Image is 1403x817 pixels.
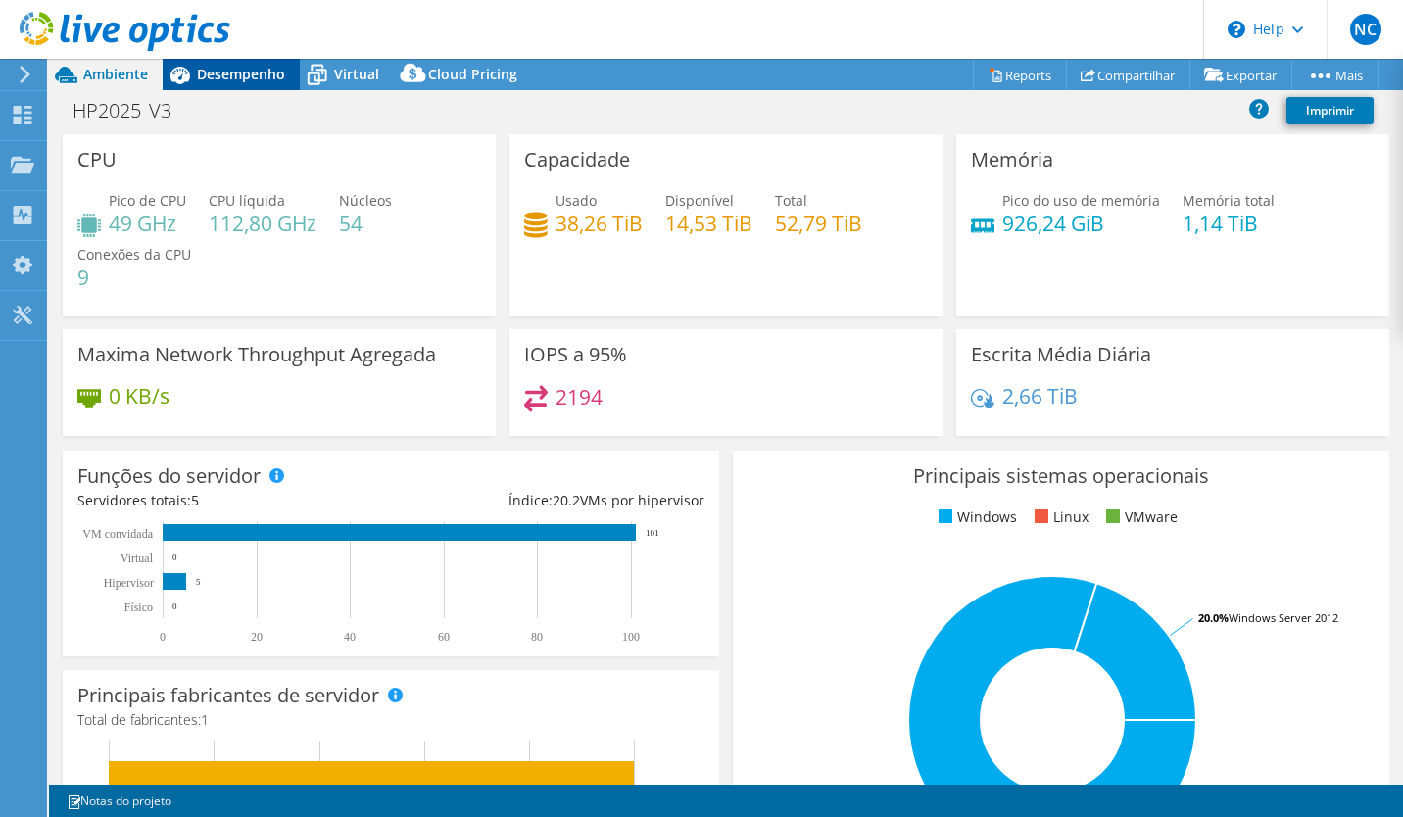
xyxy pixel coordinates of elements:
[1291,60,1379,90] a: Mais
[104,576,154,590] text: Hipervisor
[191,491,199,509] span: 5
[121,552,154,565] text: Virtual
[1183,191,1275,210] span: Memória total
[77,490,391,511] div: Servidores totais:
[124,601,153,614] tspan: Físico
[1198,610,1229,625] tspan: 20.0%
[160,630,166,644] text: 0
[53,789,185,813] a: Notas do projeto
[344,630,356,644] text: 40
[524,344,627,365] h3: IOPS a 95%
[1228,21,1245,38] svg: \n
[622,630,640,644] text: 100
[83,65,148,83] span: Ambiente
[77,709,704,731] h4: Total de fabricantes:
[1002,191,1160,210] span: Pico do uso de memória
[77,149,117,170] h3: CPU
[82,527,153,541] text: VM convidada
[665,191,734,210] span: Disponível
[172,553,177,562] text: 0
[531,630,543,644] text: 80
[556,191,597,210] span: Usado
[1286,97,1374,124] a: Imprimir
[973,60,1067,90] a: Reports
[209,213,316,234] h4: 112,80 GHz
[339,213,392,234] h4: 54
[971,149,1053,170] h3: Memória
[646,528,659,538] text: 101
[556,386,603,408] h4: 2194
[1030,506,1089,528] li: Linux
[251,630,263,644] text: 20
[775,191,807,210] span: Total
[77,266,191,288] h4: 9
[556,213,643,234] h4: 38,26 TiB
[172,601,177,611] text: 0
[77,685,379,706] h3: Principais fabricantes de servidor
[109,191,186,210] span: Pico de CPU
[196,577,201,587] text: 5
[1229,610,1338,625] tspan: Windows Server 2012
[934,506,1017,528] li: Windows
[1002,213,1160,234] h4: 926,24 GiB
[748,465,1375,487] h3: Principais sistemas operacionais
[1350,14,1381,45] span: NC
[665,213,752,234] h4: 14,53 TiB
[553,491,580,509] span: 20.2
[1101,506,1178,528] li: VMware
[109,213,186,234] h4: 49 GHz
[1183,213,1275,234] h4: 1,14 TiB
[209,191,285,210] span: CPU líquida
[1066,60,1190,90] a: Compartilhar
[391,490,704,511] div: Índice: VMs por hipervisor
[109,385,169,407] h4: 0 KB/s
[438,630,450,644] text: 60
[64,100,202,121] h1: HP2025_V3
[1002,385,1078,407] h4: 2,66 TiB
[77,465,261,487] h3: Funções do servidor
[1189,60,1292,90] a: Exportar
[334,65,379,83] span: Virtual
[201,710,209,729] span: 1
[197,65,285,83] span: Desempenho
[775,213,862,234] h4: 52,79 TiB
[339,191,392,210] span: Núcleos
[77,344,436,365] h3: Maxima Network Throughput Agregada
[428,65,517,83] span: Cloud Pricing
[971,344,1151,365] h3: Escrita Média Diária
[77,245,191,264] span: Conexões da CPU
[524,149,630,170] h3: Capacidade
